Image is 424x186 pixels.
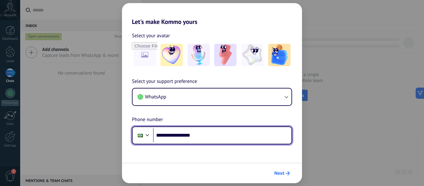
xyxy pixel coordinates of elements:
img: -2.jpeg [187,44,210,66]
img: -3.jpeg [214,44,237,66]
span: Select your support preference [132,78,197,86]
span: Select your avatar [132,32,170,40]
button: Next [272,168,293,179]
span: WhatsApp [145,94,166,100]
button: WhatsApp [133,88,291,105]
div: Brazil: + 55 [134,129,146,142]
img: -5.jpeg [268,44,291,66]
img: -4.jpeg [241,44,264,66]
span: Phone number [132,116,163,124]
img: -1.jpeg [160,44,183,66]
span: Next [274,171,284,175]
h2: Let's make Kommo yours [122,3,302,25]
